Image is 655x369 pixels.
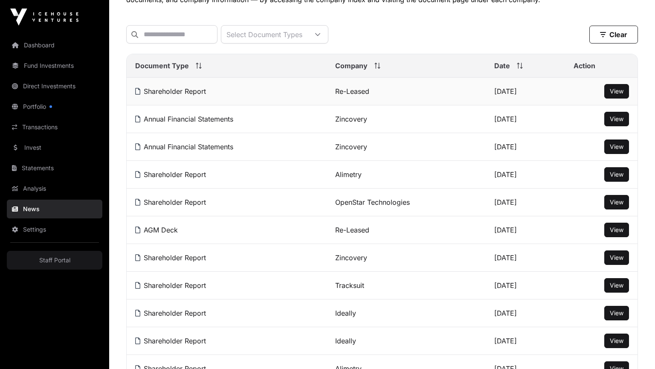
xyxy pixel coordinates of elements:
[610,337,623,345] a: View
[135,281,206,290] a: Shareholder Report
[135,198,206,206] a: Shareholder Report
[610,142,623,151] a: View
[610,309,623,317] span: View
[135,170,206,179] a: Shareholder Report
[335,281,364,290] a: Tracksuit
[135,309,206,317] a: Shareholder Report
[574,61,595,71] span: Action
[486,133,565,161] td: [DATE]
[7,251,102,270] a: Staff Portal
[486,299,565,327] td: [DATE]
[486,105,565,133] td: [DATE]
[486,78,565,105] td: [DATE]
[335,337,356,345] a: Ideally
[7,36,102,55] a: Dashboard
[135,226,178,234] a: AGM Deck
[610,281,623,290] a: View
[610,198,623,206] a: View
[335,170,362,179] a: Alimetry
[7,118,102,137] a: Transactions
[7,56,102,75] a: Fund Investments
[612,328,655,369] iframe: Chat Widget
[604,278,629,293] button: View
[610,309,623,317] a: View
[604,223,629,237] button: View
[486,327,565,355] td: [DATE]
[610,198,623,206] span: View
[335,253,367,262] a: Zincovery
[135,115,233,123] a: Annual Financial Statements
[610,254,623,261] span: View
[7,138,102,157] a: Invest
[589,26,638,44] button: Clear
[221,26,307,43] div: Select Document Types
[610,226,623,234] a: View
[335,198,410,206] a: OpenStar Technologies
[604,334,629,348] button: View
[610,337,623,344] span: View
[604,139,629,154] button: View
[135,253,206,262] a: Shareholder Report
[135,87,206,96] a: Shareholder Report
[7,77,102,96] a: Direct Investments
[604,250,629,265] button: View
[610,171,623,178] span: View
[610,282,623,289] span: View
[486,216,565,244] td: [DATE]
[610,115,623,122] span: View
[486,272,565,299] td: [DATE]
[486,244,565,272] td: [DATE]
[7,200,102,218] a: News
[7,97,102,116] a: Portfolio
[610,143,623,150] span: View
[135,61,189,71] span: Document Type
[135,337,206,345] a: Shareholder Report
[335,115,367,123] a: Zincovery
[10,9,78,26] img: Icehouse Ventures Logo
[610,87,623,96] a: View
[335,61,368,71] span: Company
[610,226,623,233] span: View
[610,115,623,123] a: View
[604,84,629,99] button: View
[335,142,367,151] a: Zincovery
[604,195,629,209] button: View
[610,253,623,262] a: View
[335,226,369,234] a: Re-Leased
[604,306,629,320] button: View
[486,189,565,216] td: [DATE]
[7,179,102,198] a: Analysis
[7,220,102,239] a: Settings
[486,161,565,189] td: [DATE]
[7,159,102,177] a: Statements
[335,309,356,317] a: Ideally
[494,61,510,71] span: Date
[604,112,629,126] button: View
[335,87,369,96] a: Re-Leased
[135,142,233,151] a: Annual Financial Statements
[610,170,623,179] a: View
[604,167,629,182] button: View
